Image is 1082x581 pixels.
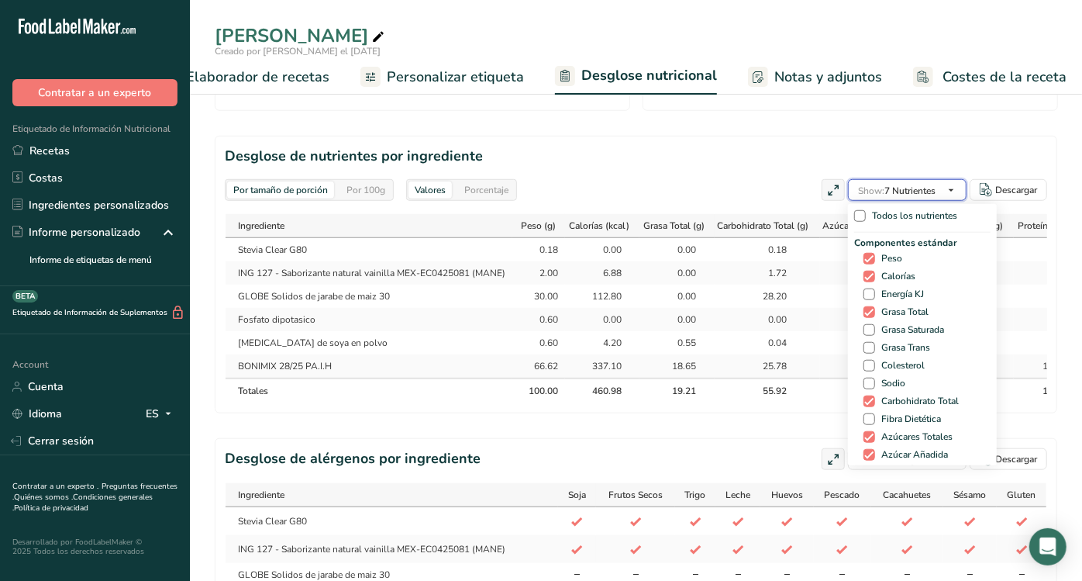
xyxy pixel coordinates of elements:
[658,289,697,303] div: 0.00
[748,313,787,327] div: 0.00
[823,219,908,233] span: Azúcares Totales (g)
[858,185,884,197] span: Show:
[643,219,705,233] span: Grasa Total (g)
[1008,488,1036,502] span: Gluten
[583,243,622,257] div: 0.00
[875,396,959,407] span: Carbohidrato Total
[866,210,957,222] span: Todos los nutrientes
[408,182,452,199] div: Valores
[583,336,622,350] div: 4.20
[1018,219,1072,233] span: Proteínas (g)
[748,336,787,350] div: 0.04
[215,22,388,50] div: [PERSON_NAME]
[360,60,524,95] a: Personalizar etiqueta
[226,285,512,308] td: GLOBE Solidos de jarabe de maiz 30
[226,535,558,563] td: ING 127 - Saborizante natural vainilla MEX-EC0425081 (MANE)
[875,431,953,443] span: Azúcares Totales
[12,400,62,427] a: Idioma
[658,336,697,350] div: 0.55
[569,219,629,233] span: Calorías (kcal)
[875,253,902,265] span: Peso
[825,488,860,502] span: Pescado
[583,289,622,303] div: 112.80
[608,488,663,502] span: Frutos Secos
[748,266,787,280] div: 1.72
[238,219,284,233] span: Ingrediente
[226,507,558,535] td: Stevia Clear G80
[883,488,931,502] span: Cacahuetes
[748,243,787,257] div: 0.18
[226,261,512,285] td: ING 127 - Saborizante natural vainilla MEX-EC0425081 (MANE)
[226,378,512,403] th: Totales
[519,243,558,257] div: 0.18
[685,488,706,502] span: Trigo
[771,488,803,502] span: Huevos
[913,60,1066,95] a: Costes de la receta
[14,492,73,503] a: Quiénes somos .
[875,378,905,389] span: Sodio
[1029,528,1066,565] div: Open Intercom Messenger
[555,58,717,95] a: Desglose nutricional
[226,354,512,378] td: BONIMIX 28/25 PA.I.H
[519,336,558,350] div: 0.60
[1029,384,1067,398] div: 15.32
[658,266,697,280] div: 0.00
[238,488,284,502] span: Ingrediente
[157,60,329,95] a: Elaborador de recetas
[583,313,622,327] div: 0.00
[227,182,334,199] div: Por tamaño de porción
[568,488,586,502] span: Soja
[1029,243,1067,257] div: 0.00
[12,224,140,240] div: Informe personalizado
[658,359,697,373] div: 18.65
[1029,289,1067,303] div: 0.00
[725,488,750,502] span: Leche
[146,405,177,424] div: ES
[522,219,557,233] span: Peso (g)
[583,384,622,398] div: 460.98
[225,146,1047,167] h2: Desglose de nutrientes por ingrediente
[748,289,787,303] div: 28.20
[658,313,697,327] div: 0.00
[1029,336,1067,350] div: 0.00
[875,342,930,354] span: Grasa Trans
[225,448,481,470] h2: Desglose de alérgenos por ingrediente
[226,331,512,354] td: [MEDICAL_DATA] de soya en polvo
[875,306,929,318] span: Grasa Total
[970,179,1047,201] button: Descargar
[848,179,967,201] button: Show:7 Nutrientes
[717,219,808,233] span: Carbohidrato Total (g)
[995,452,1037,466] div: Descargar
[875,324,944,336] span: Grasa Saturada
[1029,313,1067,327] div: 0.00
[519,359,558,373] div: 66.62
[875,289,924,300] span: Energía KJ
[748,60,882,95] a: Notas y adjuntos
[519,289,558,303] div: 30.00
[748,384,787,398] div: 55.92
[215,45,381,57] span: Creado por [PERSON_NAME] el [DATE]
[875,449,948,461] span: Azúcar Añadida
[226,238,512,261] td: Stevia Clear G80
[387,67,524,88] span: Personalizar etiqueta
[12,492,153,514] a: Condiciones generales .
[519,266,558,280] div: 2.00
[519,313,558,327] div: 0.60
[875,413,941,425] span: Fibra Dietética
[995,183,1037,197] div: Descargar
[12,481,98,492] a: Contratar a un experto .
[748,359,787,373] div: 25.78
[1029,359,1067,373] div: 15.32
[942,67,1066,88] span: Costes de la receta
[953,488,986,502] span: Sésamo
[658,243,697,257] div: 0.00
[14,503,88,514] a: Política de privacidad
[970,448,1047,470] button: Descargar
[226,308,512,331] td: Fosfato dipotasico
[875,360,925,372] span: Colesterol
[1029,266,1067,280] div: 0.00
[581,65,717,86] span: Desglose nutricional
[12,79,177,106] button: Contratar a un experto
[858,185,936,197] span: 7 Nutrientes
[186,67,329,88] span: Elaborador de recetas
